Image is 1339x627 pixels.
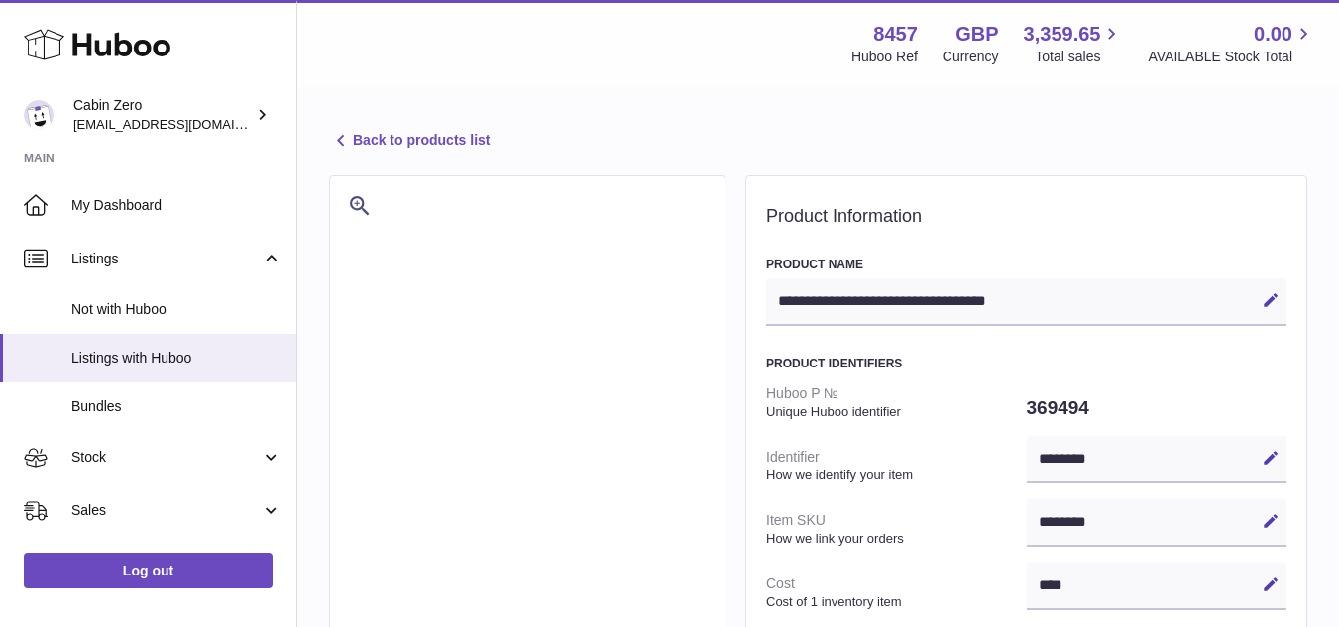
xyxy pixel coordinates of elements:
[943,48,999,66] div: Currency
[1148,48,1315,66] span: AVAILABLE Stock Total
[24,100,54,130] img: internalAdmin-8457@internal.huboo.com
[73,116,291,132] span: [EMAIL_ADDRESS][DOMAIN_NAME]
[766,356,1286,371] h3: Product Identifiers
[329,129,490,153] a: Back to products list
[766,467,1022,484] strong: How we identify your item
[1254,21,1292,48] span: 0.00
[73,96,252,134] div: Cabin Zero
[71,300,281,319] span: Not with Huboo
[71,448,261,467] span: Stock
[766,567,1027,618] dt: Cost
[1027,387,1287,429] dd: 369494
[1024,21,1124,66] a: 3,359.65 Total sales
[955,21,998,48] strong: GBP
[766,440,1027,491] dt: Identifier
[71,349,281,367] span: Listings with Huboo
[766,503,1027,555] dt: Item SKU
[24,553,273,588] a: Log out
[71,196,281,215] span: My Dashboard
[851,48,918,66] div: Huboo Ref
[1024,21,1101,48] span: 3,359.65
[766,257,1286,272] h3: Product Name
[71,501,261,520] span: Sales
[873,21,918,48] strong: 8457
[766,206,1286,228] h2: Product Information
[766,376,1027,428] dt: Huboo P №
[71,397,281,416] span: Bundles
[766,403,1022,421] strong: Unique Huboo identifier
[766,593,1022,611] strong: Cost of 1 inventory item
[71,250,261,268] span: Listings
[1148,21,1315,66] a: 0.00 AVAILABLE Stock Total
[1035,48,1123,66] span: Total sales
[766,530,1022,548] strong: How we link your orders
